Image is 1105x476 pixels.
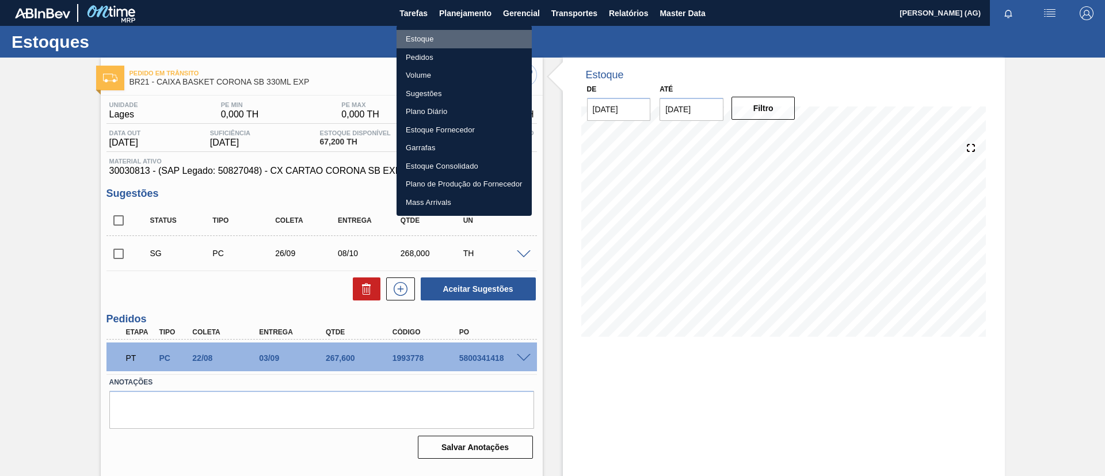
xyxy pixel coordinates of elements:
[397,193,532,212] a: Mass Arrivals
[397,157,532,176] a: Estoque Consolidado
[397,175,532,193] a: Plano de Produção do Fornecedor
[397,139,532,157] a: Garrafas
[397,66,532,85] a: Volume
[397,85,532,103] a: Sugestões
[397,30,532,48] a: Estoque
[397,48,532,67] a: Pedidos
[397,121,532,139] a: Estoque Fornecedor
[397,102,532,121] a: Plano Diário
